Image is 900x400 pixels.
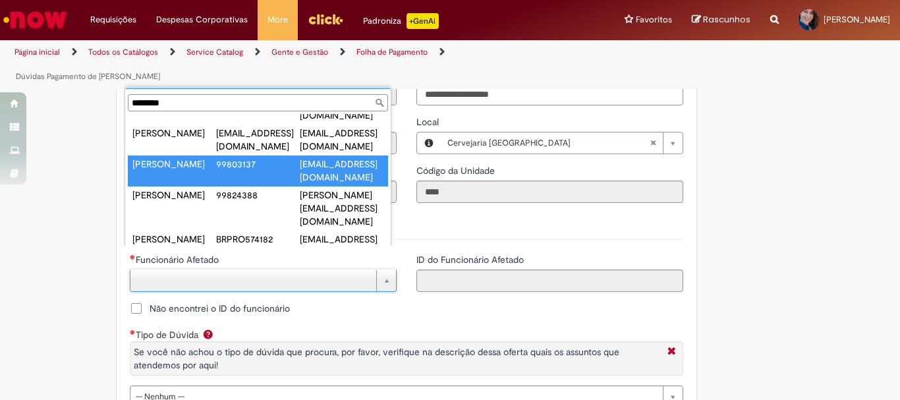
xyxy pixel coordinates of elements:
div: [PERSON_NAME] [132,188,216,202]
div: [EMAIL_ADDRESS][DOMAIN_NAME] [300,233,383,259]
div: 99803137 [216,157,300,171]
div: [EMAIL_ADDRESS][DOMAIN_NAME] [216,127,300,153]
div: [EMAIL_ADDRESS][DOMAIN_NAME] [300,127,383,153]
div: [PERSON_NAME] [132,233,216,246]
div: [PERSON_NAME][EMAIL_ADDRESS][DOMAIN_NAME] [300,188,383,228]
div: [PERSON_NAME] [132,157,216,171]
div: 99824388 [216,188,300,202]
div: BRPRO574182 [216,233,300,246]
div: [PERSON_NAME] [132,127,216,140]
div: [EMAIL_ADDRESS][DOMAIN_NAME] [300,157,383,184]
ul: Funcionário Afetado [125,114,391,246]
